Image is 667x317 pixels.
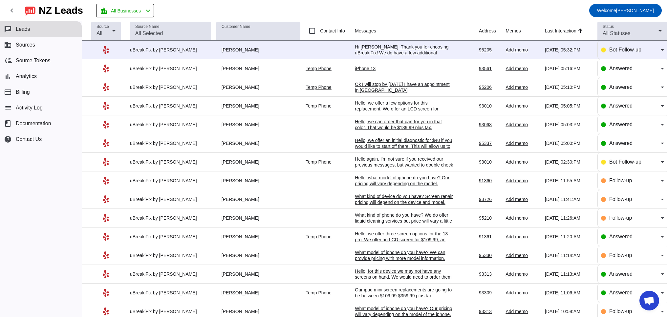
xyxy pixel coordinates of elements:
[306,290,332,295] a: Temp Phone
[609,290,633,295] span: Answered
[130,140,211,146] div: uBreakiFix by [PERSON_NAME]
[545,103,592,109] div: [DATE] 05:05:PM
[216,140,301,146] div: [PERSON_NAME]
[8,7,16,14] mat-icon: chevron_left
[102,65,110,72] mat-icon: Yelp
[216,196,301,202] div: [PERSON_NAME]
[479,234,500,240] div: 91361
[545,159,592,165] div: [DATE] 02:30:PM
[102,177,110,185] mat-icon: Yelp
[130,66,211,71] div: uBreakiFix by [PERSON_NAME]
[216,271,301,277] div: [PERSON_NAME]
[4,104,12,112] mat-icon: list
[216,252,301,258] div: [PERSON_NAME]
[545,252,592,258] div: [DATE] 11:14:AM
[306,234,332,239] a: Temp Phone
[506,196,540,202] div: Add memo
[216,84,301,90] div: [PERSON_NAME]
[4,135,12,143] mat-icon: help
[355,268,453,298] div: Hello, for this device we may not have any screens on hand. We would need to order them ahead of ...
[135,30,206,37] input: All Selected
[597,6,654,15] span: [PERSON_NAME]
[506,234,540,240] div: Add memo
[130,47,211,53] div: uBreakiFix by [PERSON_NAME]
[216,159,301,165] div: [PERSON_NAME]
[609,271,633,277] span: Answered
[603,30,630,36] span: All Statuses
[506,84,540,90] div: Add memo
[609,308,632,314] span: Follow-up
[144,7,152,15] mat-icon: chevron_left
[306,66,332,71] a: Temp Phone
[479,196,500,202] div: 93726
[16,58,51,64] span: Source Tokens
[545,66,592,71] div: [DATE] 05:16:PM
[609,252,632,258] span: Follow-up
[39,6,83,15] div: NZ Leads
[589,4,662,17] button: Welcome[PERSON_NAME]
[506,178,540,184] div: Add memo
[506,66,540,71] div: Add memo
[102,289,110,297] mat-icon: Yelp
[102,102,110,110] mat-icon: Yelp
[102,251,110,259] mat-icon: Yelp
[130,290,211,296] div: uBreakiFix by [PERSON_NAME]
[102,158,110,166] mat-icon: Yelp
[355,44,453,79] div: Hi [PERSON_NAME], Thank you for choosing uBreakiFix! We do have a few additional questions if you...
[479,84,500,90] div: 95206
[16,121,51,127] span: Documentation
[609,196,632,202] span: Follow-up
[479,21,506,41] th: Address
[545,271,592,277] div: [DATE] 11:13:AM
[355,81,453,93] div: Ok I will stop by [DATE] I have an appointment in [GEOGRAPHIC_DATA]
[102,270,110,278] mat-icon: Yelp
[479,178,500,184] div: 91360
[479,290,500,296] div: 93309
[355,100,453,124] div: Hello, we offer a few options for this replacement. We offer an LCD screen for $109.99, an OLED s...
[609,178,632,183] span: Follow-up
[506,252,540,258] div: Add memo
[506,215,540,221] div: Add memo
[319,28,345,34] label: Contact Info
[545,308,592,314] div: [DATE] 10:58:AM
[102,195,110,203] mat-icon: Yelp
[306,103,332,109] a: Temp Phone
[102,46,110,54] mat-icon: Yelp
[4,41,12,49] mat-icon: business
[16,73,37,79] span: Analytics
[130,308,211,314] div: uBreakiFix by [PERSON_NAME]
[130,271,211,277] div: uBreakiFix by [PERSON_NAME]
[216,308,301,314] div: [PERSON_NAME]
[545,215,592,221] div: [DATE] 11:26:AM
[479,252,500,258] div: 95330
[609,215,632,221] span: Follow-up
[479,140,500,146] div: 95337
[216,103,301,109] div: [PERSON_NAME]
[216,234,301,240] div: [PERSON_NAME]
[25,5,35,16] img: logo
[355,21,479,41] th: Messages
[355,66,453,71] div: iPhone 13
[609,66,633,71] span: Answered
[135,25,159,29] mat-label: Source Name
[479,103,500,109] div: 93010
[130,252,211,258] div: uBreakiFix by [PERSON_NAME]
[479,122,500,128] div: 93063
[506,290,540,296] div: Add memo
[4,120,12,128] span: book
[100,7,108,15] mat-icon: location_city
[609,234,633,239] span: Answered
[102,83,110,91] mat-icon: Yelp
[130,84,211,90] div: uBreakiFix by [PERSON_NAME]
[506,21,545,41] th: Memos
[216,122,301,128] div: [PERSON_NAME]
[609,47,641,52] span: Bot Follow-up
[355,119,453,130] div: Hello, we can order that part for you in that color. That would be $139.99 plus tax.
[16,26,30,32] span: Leads
[130,122,211,128] div: uBreakiFix by [PERSON_NAME]
[130,159,211,165] div: uBreakiFix by [PERSON_NAME]
[479,308,500,314] div: 93313
[130,103,211,109] div: uBreakiFix by [PERSON_NAME]
[4,72,12,80] mat-icon: bar_chart
[102,121,110,129] mat-icon: Yelp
